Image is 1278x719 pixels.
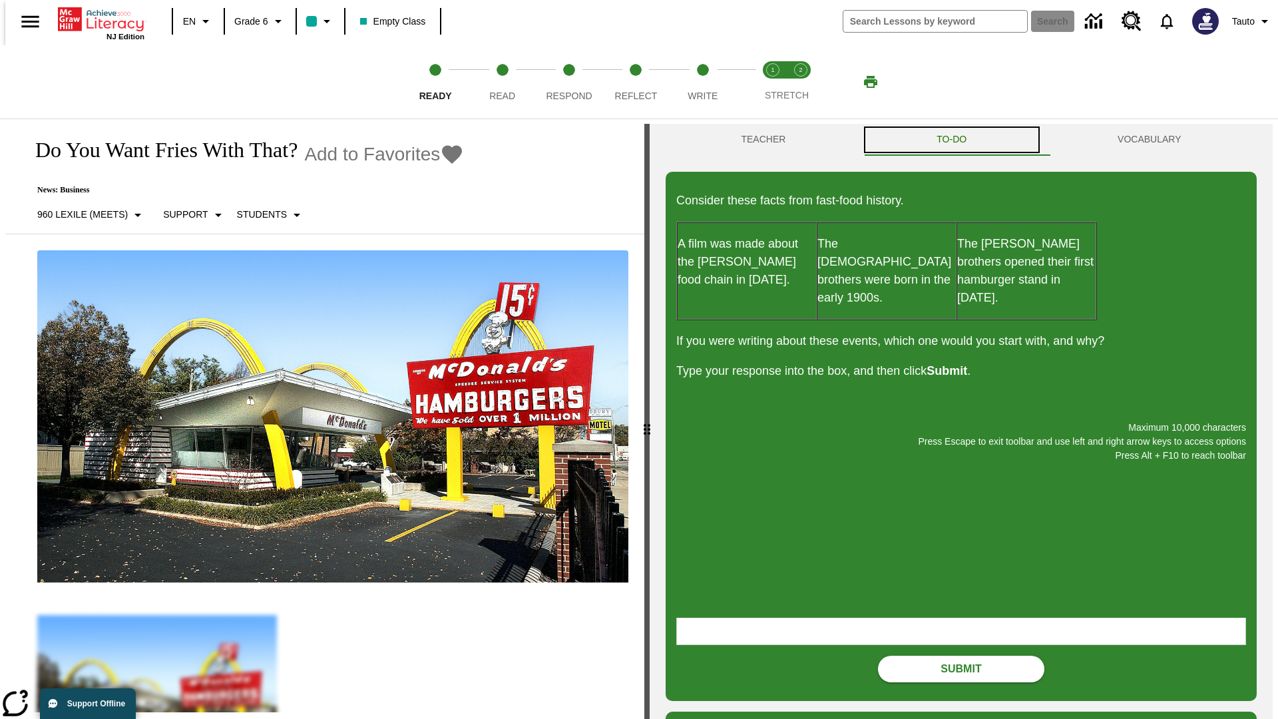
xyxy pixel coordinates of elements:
[765,90,809,101] span: STRETCH
[301,9,340,33] button: Class color is teal. Change class color
[67,699,125,708] span: Support Offline
[1042,124,1257,156] button: VOCABULARY
[1192,8,1219,35] img: Avatar
[644,124,650,719] div: Press Enter or Spacebar and then press right and left arrow keys to move the slider
[5,11,194,23] body: Maximum 10,000 characters Press Escape to exit toolbar and use left and right arrow keys to acces...
[666,124,1257,156] div: Instructional Panel Tabs
[799,67,802,73] text: 2
[927,364,967,377] strong: Submit
[771,67,774,73] text: 1
[32,203,151,227] button: Select Lexile, 960 Lexile (Meets)
[489,91,515,101] span: Read
[463,45,540,119] button: Read step 2 of 5
[21,185,464,195] p: News: Business
[1227,9,1278,33] button: Profile/Settings
[843,11,1027,32] input: search field
[1232,15,1255,29] span: Tauto
[678,235,816,289] p: A film was made about the [PERSON_NAME] food chain in [DATE].
[753,45,792,119] button: Stretch Read step 1 of 2
[360,15,426,29] span: Empty Class
[106,33,144,41] span: NJ Edition
[419,91,452,101] span: Ready
[183,15,196,29] span: EN
[676,362,1246,380] p: Type your response into the box, and then click .
[5,124,644,712] div: reading
[397,45,474,119] button: Ready step 1 of 5
[666,124,861,156] button: Teacher
[676,332,1246,350] p: If you were writing about these events, which one would you start with, and why?
[676,421,1246,435] p: Maximum 10,000 characters
[957,235,1096,307] p: The [PERSON_NAME] brothers opened their first hamburger stand in [DATE].
[676,435,1246,449] p: Press Escape to exit toolbar and use left and right arrow keys to access options
[304,144,440,165] span: Add to Favorites
[58,5,144,41] div: Home
[40,688,136,719] button: Support Offline
[177,9,220,33] button: Language: EN, Select a language
[615,91,658,101] span: Reflect
[304,142,464,166] button: Add to Favorites - Do You Want Fries With That?
[37,208,128,222] p: 960 Lexile (Meets)
[1184,4,1227,39] button: Select a new avatar
[237,208,287,222] p: Students
[232,203,310,227] button: Select Student
[650,124,1273,719] div: activity
[676,192,1246,210] p: Consider these facts from fast-food history.
[229,9,292,33] button: Grade: Grade 6, Select a grade
[688,91,718,101] span: Write
[1114,3,1150,39] a: Resource Center, Will open in new tab
[21,138,298,162] h1: Do You Want Fries With That?
[597,45,674,119] button: Reflect step 4 of 5
[11,2,50,41] button: Open side menu
[1150,4,1184,39] a: Notifications
[1077,3,1114,40] a: Data Center
[849,70,892,94] button: Print
[781,45,820,119] button: Stretch Respond step 2 of 2
[664,45,742,119] button: Write step 5 of 5
[817,235,956,307] p: The [DEMOGRAPHIC_DATA] brothers were born in the early 1900s.
[546,91,592,101] span: Respond
[37,250,628,583] img: One of the first McDonald's stores, with the iconic red sign and golden arches.
[163,208,208,222] p: Support
[531,45,608,119] button: Respond step 3 of 5
[861,124,1042,156] button: TO-DO
[676,449,1246,463] p: Press Alt + F10 to reach toolbar
[878,656,1044,682] button: Submit
[234,15,268,29] span: Grade 6
[158,203,231,227] button: Scaffolds, Support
